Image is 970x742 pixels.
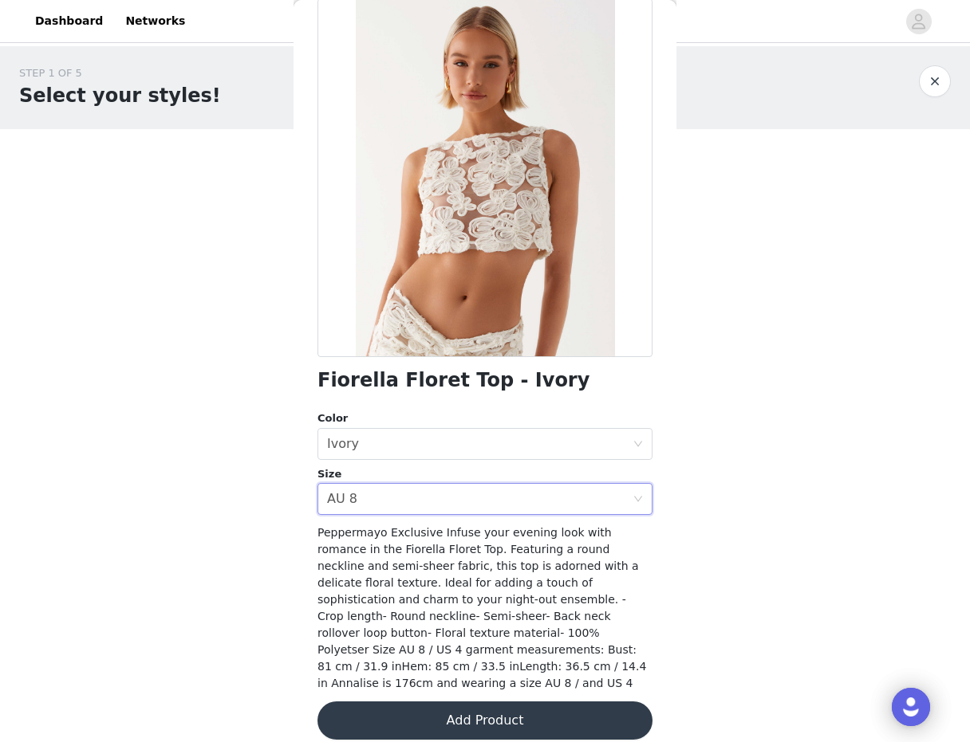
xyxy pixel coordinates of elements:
h1: Select your styles! [19,81,221,110]
div: Color [317,410,653,426]
a: Dashboard [26,3,112,39]
div: avatar [911,9,926,34]
span: Peppermayo Exclusive Infuse your evening look with romance in the Fiorella Floret Top. Featuring ... [317,526,646,689]
div: Size [317,466,653,482]
button: Add Product [317,701,653,740]
div: STEP 1 OF 5 [19,65,221,81]
div: Open Intercom Messenger [892,688,930,726]
div: AU 8 [327,484,357,514]
h1: Fiorella Floret Top - Ivory [317,370,589,391]
div: Ivory [327,429,359,459]
a: Networks [116,3,195,39]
